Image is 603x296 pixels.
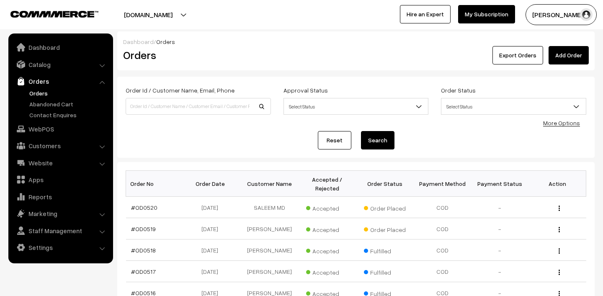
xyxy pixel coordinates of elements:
span: Fulfilled [364,245,406,255]
a: Hire an Expert [400,5,451,23]
a: Staff Management [10,223,110,238]
td: COD [413,197,471,218]
span: Select Status [441,99,586,114]
span: Select Status [283,98,429,115]
span: Order Placed [364,202,406,213]
a: Catalog [10,57,110,72]
span: Orders [156,38,175,45]
span: Accepted [306,202,348,213]
th: Payment Method [413,171,471,197]
a: Marketing [10,206,110,221]
button: [DOMAIN_NAME] [95,4,202,25]
td: [PERSON_NAME] [241,239,298,261]
img: user [580,8,593,21]
td: COD [413,239,471,261]
span: Select Status [284,99,428,114]
td: - [471,197,528,218]
img: Menu [559,270,560,275]
a: More Options [543,119,580,126]
button: Export Orders [492,46,543,64]
span: Accepted [306,245,348,255]
a: Add Order [549,46,589,64]
th: Accepted / Rejected [299,171,356,197]
a: My Subscription [458,5,515,23]
a: #OD0519 [131,225,156,232]
div: / [123,37,589,46]
th: Order No [126,171,183,197]
a: Orders [27,89,110,98]
td: - [471,218,528,239]
a: COMMMERCE [10,8,84,18]
a: WebPOS [10,121,110,136]
label: Approval Status [283,86,328,95]
a: #OD0520 [131,204,157,211]
label: Order Id / Customer Name, Email, Phone [126,86,234,95]
th: Action [528,171,586,197]
td: [PERSON_NAME] [241,218,298,239]
td: [DATE] [183,197,241,218]
span: Order Placed [364,223,406,234]
label: Order Status [441,86,476,95]
th: Customer Name [241,171,298,197]
a: Customers [10,138,110,153]
td: [PERSON_NAME] [241,261,298,282]
td: - [471,261,528,282]
h2: Orders [123,49,270,62]
img: COMMMERCE [10,11,98,17]
td: - [471,239,528,261]
img: Menu [559,248,560,254]
img: Menu [559,206,560,211]
a: Dashboard [10,40,110,55]
a: Apps [10,172,110,187]
button: [PERSON_NAME] [526,4,597,25]
a: Reset [318,131,351,149]
span: Accepted [306,266,348,277]
span: Fulfilled [364,266,406,277]
span: Select Status [441,98,586,115]
a: #OD0517 [131,268,156,275]
a: Abandoned Cart [27,100,110,108]
a: Contact Enquires [27,111,110,119]
th: Order Date [183,171,241,197]
th: Payment Status [471,171,528,197]
input: Order Id / Customer Name / Customer Email / Customer Phone [126,98,271,115]
a: Settings [10,240,110,255]
span: Accepted [306,223,348,234]
td: COD [413,218,471,239]
a: #OD0518 [131,247,156,254]
td: [DATE] [183,239,241,261]
td: [DATE] [183,218,241,239]
td: SALEEM MD [241,197,298,218]
td: COD [413,261,471,282]
th: Order Status [356,171,413,197]
a: Dashboard [123,38,154,45]
a: Reports [10,189,110,204]
td: [DATE] [183,261,241,282]
a: Orders [10,74,110,89]
a: Website [10,155,110,170]
img: Menu [559,227,560,232]
button: Search [361,131,394,149]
